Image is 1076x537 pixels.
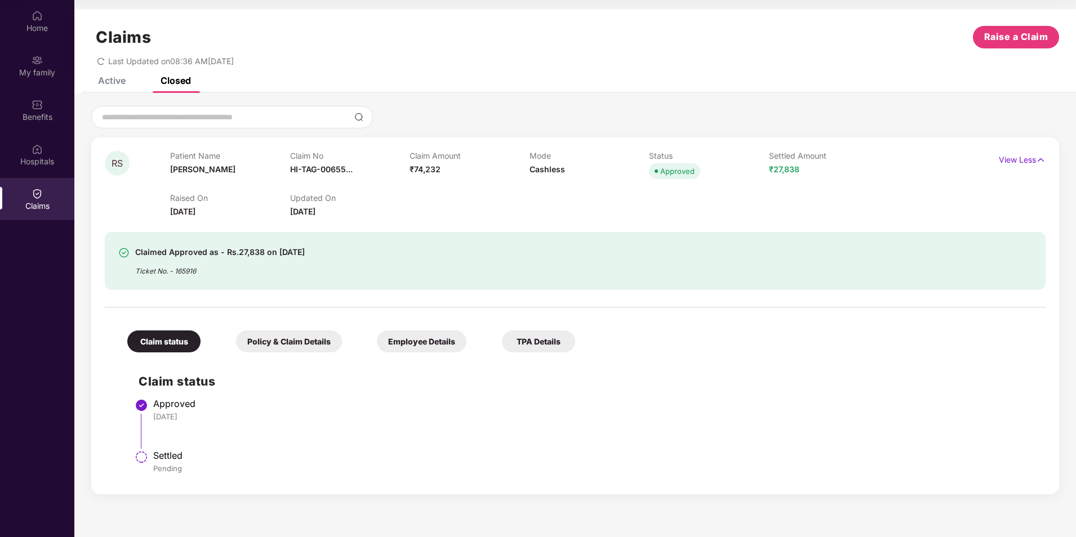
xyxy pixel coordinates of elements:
[161,75,191,86] div: Closed
[290,164,353,174] span: HI-TAG-00655...
[502,330,575,352] div: TPA Details
[139,372,1034,391] h2: Claim status
[153,463,1034,473] div: Pending
[236,330,342,352] div: Policy & Claim Details
[170,207,195,216] span: [DATE]
[32,144,43,155] img: svg+xml;base64,PHN2ZyBpZD0iSG9zcGl0YWxzIiB4bWxucz0iaHR0cDovL3d3dy53My5vcmcvMjAwMC9zdmciIHdpZHRoPS...
[410,164,441,174] span: ₹74,232
[32,99,43,110] img: svg+xml;base64,PHN2ZyBpZD0iQmVuZWZpdHMiIHhtbG5zPSJodHRwOi8vd3d3LnczLm9yZy8yMDAwL3N2ZyIgd2lkdGg9Ij...
[135,259,305,276] div: Ticket No. - 165916
[98,75,126,86] div: Active
[108,56,234,66] span: Last Updated on 08:36 AM[DATE]
[112,159,123,168] span: RS
[290,193,410,203] p: Updated On
[290,151,410,160] p: Claim No
[377,330,466,352] div: Employee Details
[984,30,1048,44] span: Raise a Claim
[97,56,105,66] span: redo
[170,151,290,160] p: Patient Name
[170,193,290,203] p: Raised On
[32,55,43,66] img: svg+xml;base64,PHN2ZyB3aWR0aD0iMjAiIGhlaWdodD0iMjAiIHZpZXdCb3g9IjAgMCAyMCAyMCIgZmlsbD0ibm9uZSIgeG...
[649,151,769,160] p: Status
[32,10,43,21] img: svg+xml;base64,PHN2ZyBpZD0iSG9tZSIgeG1sbnM9Imh0dHA6Ly93d3cudzMub3JnLzIwMDAvc3ZnIiB3aWR0aD0iMjAiIG...
[135,450,148,464] img: svg+xml;base64,PHN2ZyBpZD0iU3RlcC1QZW5kaW5nLTMyeDMyIiB4bWxucz0iaHR0cDovL3d3dy53My5vcmcvMjAwMC9zdm...
[769,164,799,174] span: ₹27,838
[170,164,235,174] span: [PERSON_NAME]
[660,165,695,177] div: Approved
[153,411,1034,422] div: [DATE]
[118,247,130,258] img: svg+xml;base64,PHN2ZyBpZD0iU3VjY2Vzcy0zMngzMiIgeG1sbnM9Imh0dHA6Ly93d3cudzMub3JnLzIwMDAvc3ZnIiB3aW...
[127,330,201,352] div: Claim status
[96,28,151,47] h1: Claims
[135,245,305,259] div: Claimed Approved as - Rs.27,838 on [DATE]
[32,188,43,199] img: svg+xml;base64,PHN2ZyBpZD0iQ2xhaW0iIHhtbG5zPSJodHRwOi8vd3d3LnczLm9yZy8yMDAwL3N2ZyIgd2lkdGg9IjIwIi...
[290,207,315,216] span: [DATE]
[153,450,1034,461] div: Settled
[530,151,650,160] p: Mode
[999,151,1046,166] p: View Less
[1036,154,1046,166] img: svg+xml;base64,PHN2ZyB4bWxucz0iaHR0cDovL3d3dy53My5vcmcvMjAwMC9zdmciIHdpZHRoPSIxNyIgaGVpZ2h0PSIxNy...
[769,151,889,160] p: Settled Amount
[410,151,530,160] p: Claim Amount
[973,26,1059,48] button: Raise a Claim
[153,398,1034,409] div: Approved
[354,113,363,122] img: svg+xml;base64,PHN2ZyBpZD0iU2VhcmNoLTMyeDMyIiB4bWxucz0iaHR0cDovL3d3dy53My5vcmcvMjAwMC9zdmciIHdpZH...
[530,164,565,174] span: Cashless
[135,399,148,412] img: svg+xml;base64,PHN2ZyBpZD0iU3RlcC1Eb25lLTMyeDMyIiB4bWxucz0iaHR0cDovL3d3dy53My5vcmcvMjAwMC9zdmciIH...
